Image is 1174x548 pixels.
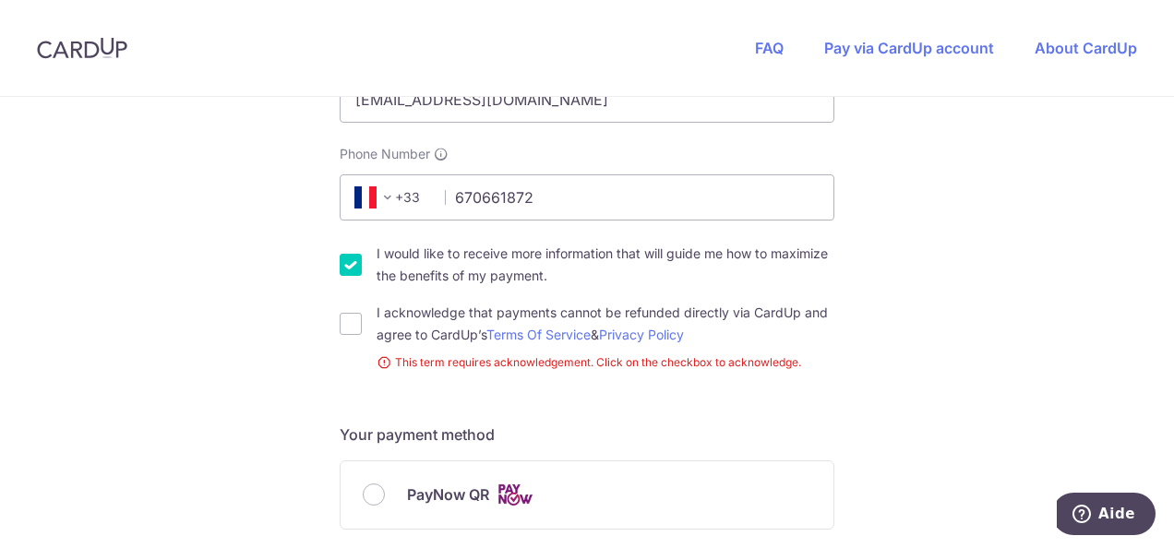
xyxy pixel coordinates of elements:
span: +33 [349,186,432,208]
a: Privacy Policy [599,327,684,342]
small: This term requires acknowledgement. Click on the checkbox to acknowledge. [377,353,834,372]
span: PayNow QR [407,483,489,506]
input: Email address [340,77,834,123]
div: PayNow QR Cards logo [363,483,811,506]
img: CardUp [37,37,127,59]
img: Cards logo [497,483,533,506]
label: I acknowledge that payments cannot be refunded directly via CardUp and agree to CardUp’s & [377,302,834,346]
span: Phone Number [340,145,430,163]
a: Terms Of Service [486,327,591,342]
label: I would like to receive more information that will guide me how to maximize the benefits of my pa... [377,243,834,287]
a: FAQ [755,39,784,57]
a: Pay via CardUp account [824,39,994,57]
a: About CardUp [1035,39,1137,57]
span: +33 [354,186,399,208]
h5: Your payment method [340,423,834,446]
iframe: Ouvre un widget dans lequel vous pouvez trouver plus d’informations [1057,493,1156,539]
